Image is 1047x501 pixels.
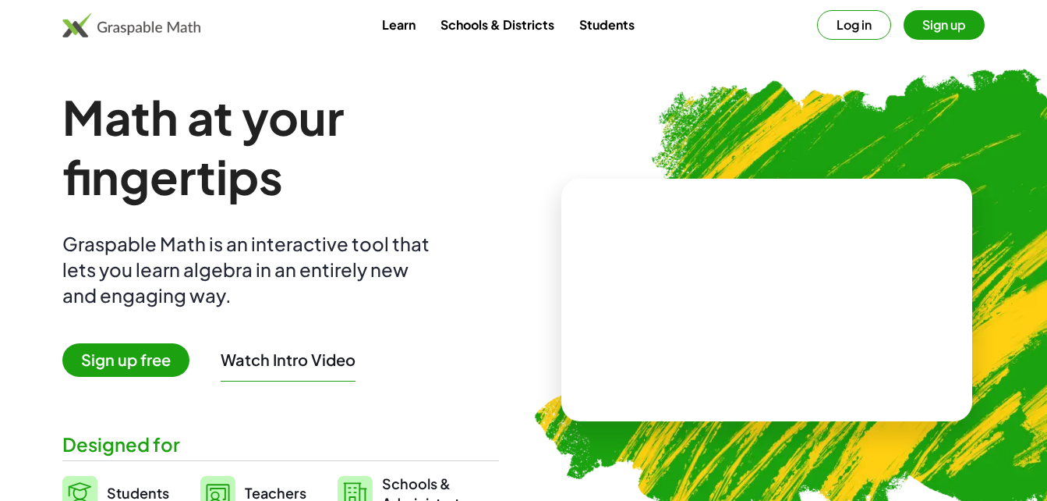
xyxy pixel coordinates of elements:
[62,231,437,308] div: Graspable Math is an interactive tool that lets you learn algebra in an entirely new and engaging...
[62,432,499,457] div: Designed for
[904,10,985,40] button: Sign up
[567,10,647,39] a: Students
[62,343,189,377] span: Sign up free
[649,241,883,358] video: What is this? This is dynamic math notation. Dynamic math notation plays a central role in how Gr...
[817,10,891,40] button: Log in
[428,10,567,39] a: Schools & Districts
[370,10,428,39] a: Learn
[221,350,355,370] button: Watch Intro Video
[62,87,499,206] h1: Math at your fingertips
